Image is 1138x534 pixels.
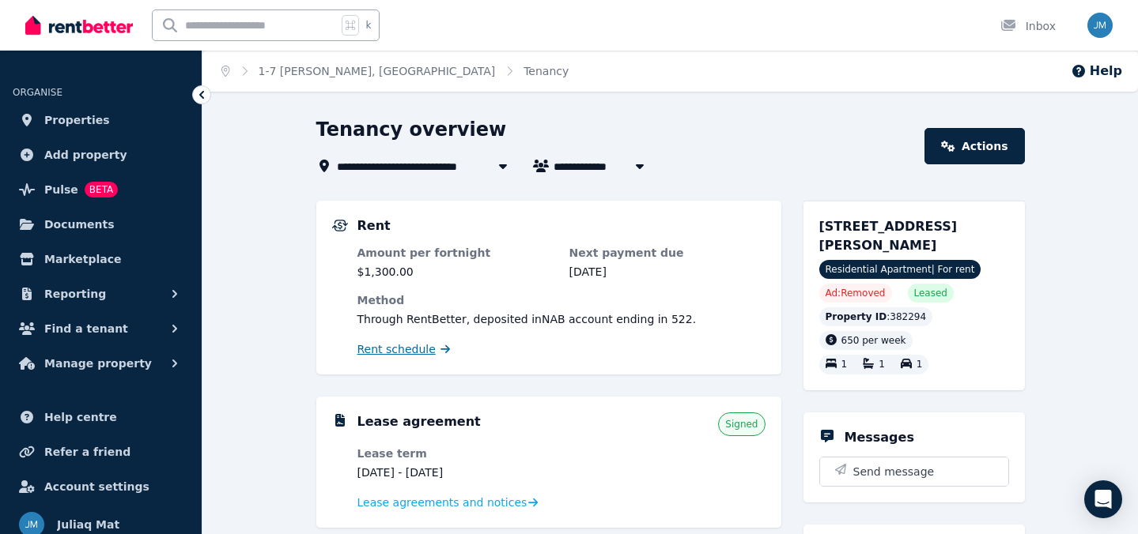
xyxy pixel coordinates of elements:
span: Account settings [44,477,149,496]
a: Add property [13,139,189,171]
dt: Method [357,292,766,308]
span: Residential Apartment | For rent [819,260,981,279]
img: Juliaq Mat [1087,13,1113,38]
span: Add property [44,145,127,164]
span: Manage property [44,354,152,373]
a: Help centre [13,401,189,433]
dd: [DATE] [569,264,766,280]
span: Find a tenant [44,319,128,338]
span: Through RentBetter , deposited in NAB account ending in 522 . [357,313,697,325]
div: Open Intercom Messenger [1084,480,1122,518]
span: Lease agreements and notices [357,495,527,510]
a: Marketplace [13,243,189,275]
div: Inbox [1000,18,1056,34]
span: Juliaq Mat [57,515,119,534]
a: Lease agreements and notices [357,495,539,510]
span: Property ID [826,310,887,323]
span: 1 [917,359,923,370]
h5: Rent [357,216,391,235]
dd: $1,300.00 [357,264,554,280]
span: [STREET_ADDRESS][PERSON_NAME] [819,219,958,253]
img: Rental Payments [332,220,348,231]
a: PulseBETA [13,174,189,205]
a: Properties [13,104,189,136]
span: 650 per week [841,335,906,346]
img: RentBetter [25,13,133,37]
a: Rent schedule [357,341,451,357]
span: Properties [44,111,110,130]
span: Rent schedule [357,341,436,357]
button: Help [1071,62,1122,81]
a: Account settings [13,471,189,502]
span: Send message [853,464,935,479]
h5: Messages [845,428,914,447]
span: k [365,19,371,32]
button: Send message [820,457,1008,486]
a: Actions [924,128,1024,164]
span: Tenancy [524,63,569,79]
span: Marketplace [44,250,121,269]
span: Documents [44,215,115,234]
div: : 382294 [819,307,933,326]
span: Help centre [44,408,117,427]
button: Find a tenant [13,313,189,344]
dt: Lease term [357,446,554,461]
dt: Next payment due [569,245,766,261]
dd: [DATE] - [DATE] [357,464,554,480]
a: 1-7 [PERSON_NAME], [GEOGRAPHIC_DATA] [259,65,496,77]
nav: Breadcrumb [202,51,588,92]
a: Refer a friend [13,436,189,468]
button: Manage property [13,348,189,379]
span: Leased [914,287,947,299]
span: Reporting [44,284,106,303]
span: ORGANISE [13,87,62,98]
span: 1 [879,359,885,370]
span: Pulse [44,180,78,199]
span: Refer a friend [44,442,130,461]
span: BETA [85,182,118,197]
span: Ad: Removed [826,287,886,299]
button: Reporting [13,278,189,310]
h5: Lease agreement [357,412,481,431]
dt: Amount per fortnight [357,245,554,261]
a: Documents [13,209,189,240]
span: 1 [841,359,848,370]
span: Signed [725,418,758,431]
h1: Tenancy overview [316,117,507,142]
